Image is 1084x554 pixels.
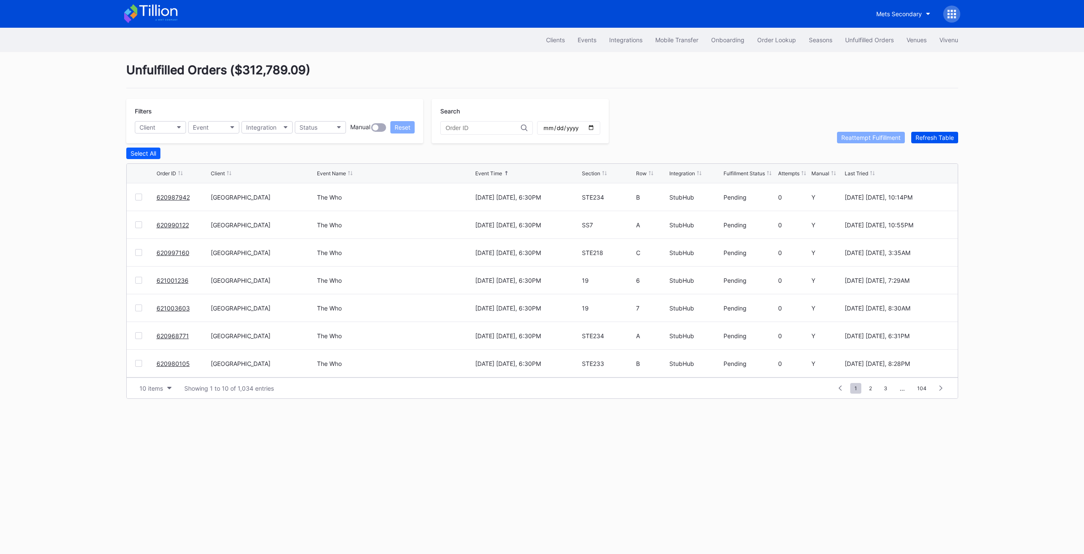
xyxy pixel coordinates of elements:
[603,32,649,48] button: Integrations
[211,249,315,256] div: [GEOGRAPHIC_DATA]
[475,360,579,367] div: [DATE] [DATE], 6:30PM
[211,277,315,284] div: [GEOGRAPHIC_DATA]
[724,221,776,229] div: Pending
[317,332,342,339] div: The Who
[157,305,190,312] a: 621003603
[475,170,502,177] div: Event Time
[126,63,958,88] div: Unfulfilled Orders ( $312,789.09 )
[540,32,571,48] a: Clients
[350,123,370,132] div: Manual
[845,249,949,256] div: [DATE] [DATE], 3:35AM
[246,124,276,131] div: Integration
[669,332,721,339] div: StubHub
[582,305,634,312] div: 19
[669,170,695,177] div: Integration
[571,32,603,48] a: Events
[811,170,829,177] div: Manual
[724,194,776,201] div: Pending
[211,194,315,201] div: [GEOGRAPHIC_DATA]
[811,360,843,367] div: Y
[131,150,156,157] div: Select All
[157,277,189,284] a: 621001236
[317,360,342,367] div: The Who
[139,385,163,392] div: 10 items
[841,134,901,141] div: Reattempt Fulfillment
[900,32,933,48] button: Venues
[802,32,839,48] button: Seasons
[669,221,721,229] div: StubHub
[241,121,293,133] button: Integration
[582,221,634,229] div: SS7
[157,170,176,177] div: Order ID
[751,32,802,48] button: Order Lookup
[778,360,809,367] div: 0
[446,125,521,131] input: Order ID
[811,194,843,201] div: Y
[582,170,600,177] div: Section
[845,305,949,312] div: [DATE] [DATE], 8:30AM
[475,277,579,284] div: [DATE] [DATE], 6:30PM
[711,36,744,44] div: Onboarding
[475,332,579,339] div: [DATE] [DATE], 6:30PM
[139,124,155,131] div: Client
[636,249,667,256] div: C
[211,221,315,229] div: [GEOGRAPHIC_DATA]
[915,134,954,141] div: Refresh Table
[837,132,905,143] button: Reattempt Fulfillment
[669,305,721,312] div: StubHub
[778,249,809,256] div: 0
[475,305,579,312] div: [DATE] [DATE], 6:30PM
[845,221,949,229] div: [DATE] [DATE], 10:55PM
[845,332,949,339] div: [DATE] [DATE], 6:31PM
[778,194,809,201] div: 0
[839,32,900,48] a: Unfulfilled Orders
[211,360,315,367] div: [GEOGRAPHIC_DATA]
[157,332,189,339] a: 620968771
[809,36,832,44] div: Seasons
[475,194,579,201] div: [DATE] [DATE], 6:30PM
[317,194,342,201] div: The Who
[636,277,667,284] div: 6
[933,32,965,48] a: Vivenu
[845,170,868,177] div: Last Tried
[636,194,667,201] div: B
[649,32,705,48] a: Mobile Transfer
[724,277,776,284] div: Pending
[669,360,721,367] div: StubHub
[778,277,809,284] div: 0
[845,36,894,44] div: Unfulfilled Orders
[317,305,342,312] div: The Who
[636,221,667,229] div: A
[870,6,937,22] button: Mets Secondary
[188,121,239,133] button: Event
[913,383,931,394] span: 104
[865,383,876,394] span: 2
[636,360,667,367] div: B
[317,277,342,284] div: The Who
[778,221,809,229] div: 0
[845,194,949,201] div: [DATE] [DATE], 10:14PM
[876,10,922,17] div: Mets Secondary
[705,32,751,48] a: Onboarding
[582,194,634,201] div: STE234
[907,36,927,44] div: Venues
[211,170,225,177] div: Client
[157,194,190,201] a: 620987942
[778,332,809,339] div: 0
[193,124,209,131] div: Event
[893,385,911,392] div: ...
[184,385,274,392] div: Showing 1 to 10 of 1,034 entries
[317,249,342,256] div: The Who
[157,221,189,229] a: 620990122
[939,36,958,44] div: Vivenu
[811,221,843,229] div: Y
[636,305,667,312] div: 7
[778,305,809,312] div: 0
[724,332,776,339] div: Pending
[317,221,342,229] div: The Who
[295,121,346,133] button: Status
[211,305,315,312] div: [GEOGRAPHIC_DATA]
